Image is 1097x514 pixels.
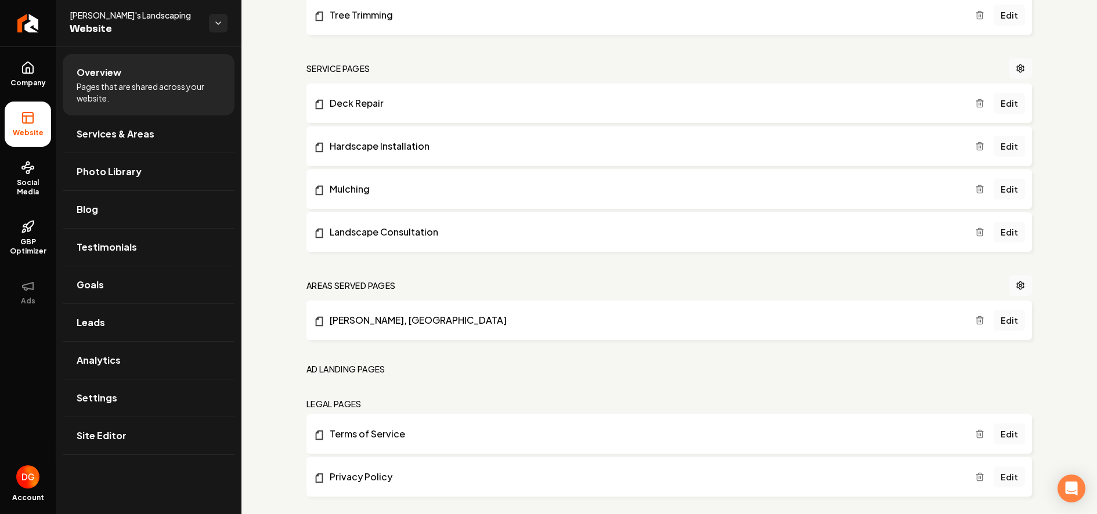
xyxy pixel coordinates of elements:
span: Goals [77,278,104,292]
span: Analytics [77,353,121,367]
span: Website [70,21,200,37]
a: Landscape Consultation [313,225,975,239]
a: Social Media [5,151,51,206]
span: Photo Library [77,165,142,179]
a: [PERSON_NAME], [GEOGRAPHIC_DATA] [313,313,975,327]
span: Social Media [5,178,51,197]
h2: Areas Served Pages [306,280,395,291]
a: Edit [994,93,1025,114]
a: Tree Trimming [313,8,975,22]
a: Settings [63,379,234,417]
a: Privacy Policy [313,470,975,484]
a: Edit [994,136,1025,157]
span: GBP Optimizer [5,237,51,256]
div: Open Intercom Messenger [1058,475,1085,502]
a: Services & Areas [63,115,234,153]
a: Terms of Service [313,427,975,441]
a: Company [5,52,51,97]
h2: Ad landing pages [306,363,385,375]
span: Leads [77,316,105,330]
span: [PERSON_NAME]'s Landscaping [70,9,200,21]
img: Daniel Goldstein [16,465,39,488]
a: Edit [994,179,1025,200]
span: Settings [77,391,117,405]
span: Site Editor [77,429,127,443]
a: Edit [994,310,1025,331]
a: Site Editor [63,417,234,454]
a: Edit [994,466,1025,487]
button: Ads [5,270,51,315]
span: Account [12,493,44,502]
a: Photo Library [63,153,234,190]
a: Edit [994,222,1025,242]
a: Testimonials [63,229,234,266]
span: Blog [77,202,98,216]
span: Pages that are shared across your website. [77,81,221,104]
span: Ads [16,296,40,306]
img: Rebolt Logo [17,14,39,32]
span: Testimonials [77,240,137,254]
h2: Legal Pages [306,398,362,410]
a: Deck Repair [313,96,975,110]
button: Open user button [16,465,39,488]
span: Services & Areas [77,127,154,141]
a: GBP Optimizer [5,211,51,265]
a: Mulching [313,182,975,196]
h2: Service Pages [306,63,370,74]
a: Edit [994,5,1025,26]
a: Hardscape Installation [313,139,975,153]
span: Overview [77,66,121,79]
span: Company [6,78,50,88]
a: Blog [63,191,234,228]
a: Analytics [63,342,234,379]
a: Leads [63,304,234,341]
span: Website [8,128,48,137]
a: Edit [994,423,1025,444]
a: Goals [63,266,234,303]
